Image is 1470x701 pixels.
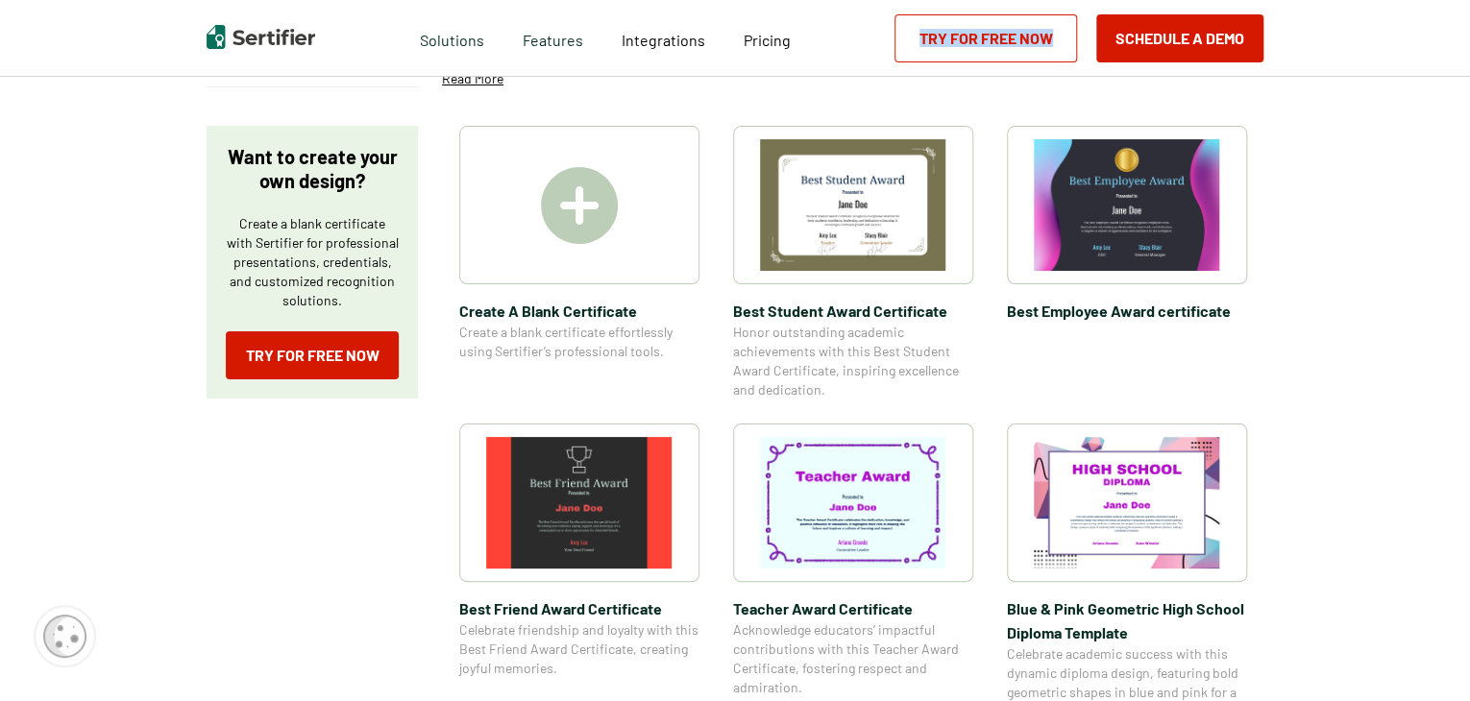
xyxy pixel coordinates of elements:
[523,26,583,50] span: Features
[226,331,399,379] a: Try for Free Now
[1007,596,1247,644] span: Blue & Pink Geometric High School Diploma Template
[622,26,705,50] a: Integrations
[1374,609,1470,701] iframe: Chat Widget
[760,437,946,568] img: Teacher Award Certificate
[733,596,973,620] span: Teacher Award Certificate
[226,214,399,310] p: Create a blank certificate with Sertifier for professional presentations, credentials, and custom...
[459,323,699,361] span: Create a blank certificate effortlessly using Sertifier’s professional tools.
[207,25,315,49] img: Sertifier | Digital Credentialing Platform
[1096,14,1263,62] button: Schedule a Demo
[1007,126,1247,399] a: Best Employee Award certificate​Best Employee Award certificate​
[733,299,973,323] span: Best Student Award Certificate​
[760,139,946,271] img: Best Student Award Certificate​
[1034,139,1220,271] img: Best Employee Award certificate​
[226,145,399,193] p: Want to create your own design?
[541,167,618,244] img: Create A Blank Certificate
[744,31,791,49] span: Pricing
[420,26,484,50] span: Solutions
[459,620,699,678] span: Celebrate friendship and loyalty with this Best Friend Award Certificate, creating joyful memories.
[733,126,973,399] a: Best Student Award Certificate​Best Student Award Certificate​Honor outstanding academic achievem...
[459,299,699,323] span: Create A Blank Certificate
[733,323,973,399] span: Honor outstanding academic achievements with this Best Student Award Certificate, inspiring excel...
[486,437,673,568] img: Best Friend Award Certificate​
[622,31,705,49] span: Integrations
[744,26,791,50] a: Pricing
[733,620,973,697] span: Acknowledge educators’ impactful contributions with this Teacher Award Certificate, fostering res...
[459,596,699,620] span: Best Friend Award Certificate​
[894,14,1077,62] a: Try for Free Now
[1007,299,1247,323] span: Best Employee Award certificate​
[1034,437,1220,568] img: Blue & Pink Geometric High School Diploma Template
[43,615,86,658] img: Cookie Popup Icon
[442,69,503,88] p: Read More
